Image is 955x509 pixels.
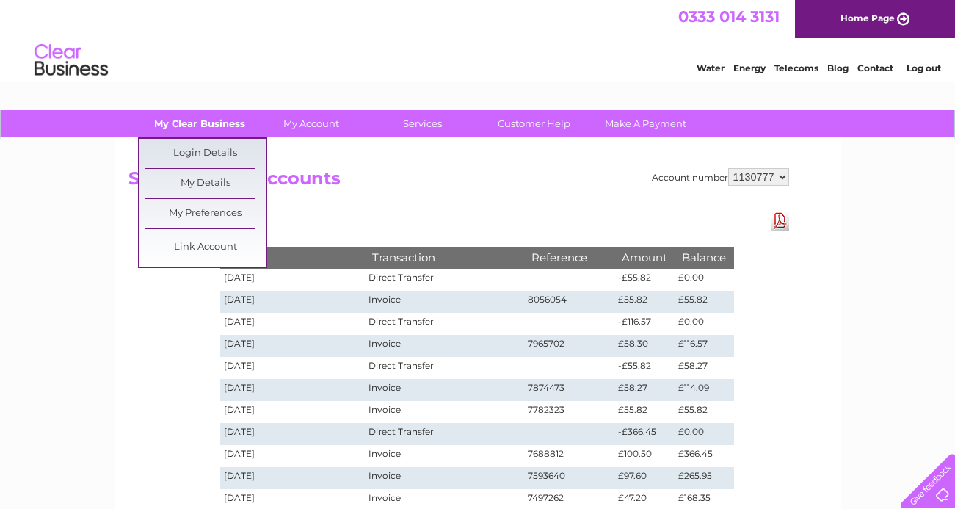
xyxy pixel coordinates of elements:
[827,62,849,73] a: Blog
[362,110,483,137] a: Services
[524,445,615,467] td: 7688812
[675,357,733,379] td: £58.27
[675,379,733,401] td: £114.09
[585,110,706,137] a: Make A Payment
[614,401,675,423] td: £55.82
[365,357,523,379] td: Direct Transfer
[614,379,675,401] td: £58.27
[365,445,523,467] td: Invoice
[675,291,733,313] td: £55.82
[614,335,675,357] td: £58.30
[220,269,366,291] td: [DATE]
[128,168,789,196] h2: Statement of Accounts
[365,401,523,423] td: Invoice
[220,335,366,357] td: [DATE]
[678,7,780,26] a: 0333 014 3131
[220,401,366,423] td: [DATE]
[733,62,766,73] a: Energy
[365,335,523,357] td: Invoice
[524,467,615,489] td: 7593640
[857,62,893,73] a: Contact
[365,467,523,489] td: Invoice
[34,38,109,83] img: logo.png
[675,335,733,357] td: £116.57
[220,313,366,335] td: [DATE]
[220,379,366,401] td: [DATE]
[774,62,818,73] a: Telecoms
[652,168,789,186] div: Account number
[365,247,523,268] th: Transaction
[220,357,366,379] td: [DATE]
[131,8,825,71] div: Clear Business is a trading name of Verastar Limited (registered in [GEOGRAPHIC_DATA] No. 3667643...
[145,199,266,228] a: My Preferences
[365,423,523,445] td: Direct Transfer
[614,313,675,335] td: -£116.57
[365,313,523,335] td: Direct Transfer
[614,357,675,379] td: -£55.82
[145,233,266,262] a: Link Account
[675,247,733,268] th: Balance
[145,139,266,168] a: Login Details
[139,110,260,137] a: My Clear Business
[675,401,733,423] td: £55.82
[675,445,733,467] td: £366.45
[614,445,675,467] td: £100.50
[614,247,675,268] th: Amount
[697,62,725,73] a: Water
[614,467,675,489] td: £97.60
[524,335,615,357] td: 7965702
[907,62,941,73] a: Log out
[365,291,523,313] td: Invoice
[524,291,615,313] td: 8056054
[614,291,675,313] td: £55.82
[365,379,523,401] td: Invoice
[675,467,733,489] td: £265.95
[614,423,675,445] td: -£366.45
[220,247,366,268] th: Date
[675,269,733,291] td: £0.00
[473,110,595,137] a: Customer Help
[771,210,789,231] a: Download Pdf
[220,423,366,445] td: [DATE]
[365,269,523,291] td: Direct Transfer
[524,247,615,268] th: Reference
[675,423,733,445] td: £0.00
[675,313,733,335] td: £0.00
[220,291,366,313] td: [DATE]
[614,269,675,291] td: -£55.82
[220,467,366,489] td: [DATE]
[524,379,615,401] td: 7874473
[524,401,615,423] td: 7782323
[250,110,371,137] a: My Account
[220,445,366,467] td: [DATE]
[145,169,266,198] a: My Details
